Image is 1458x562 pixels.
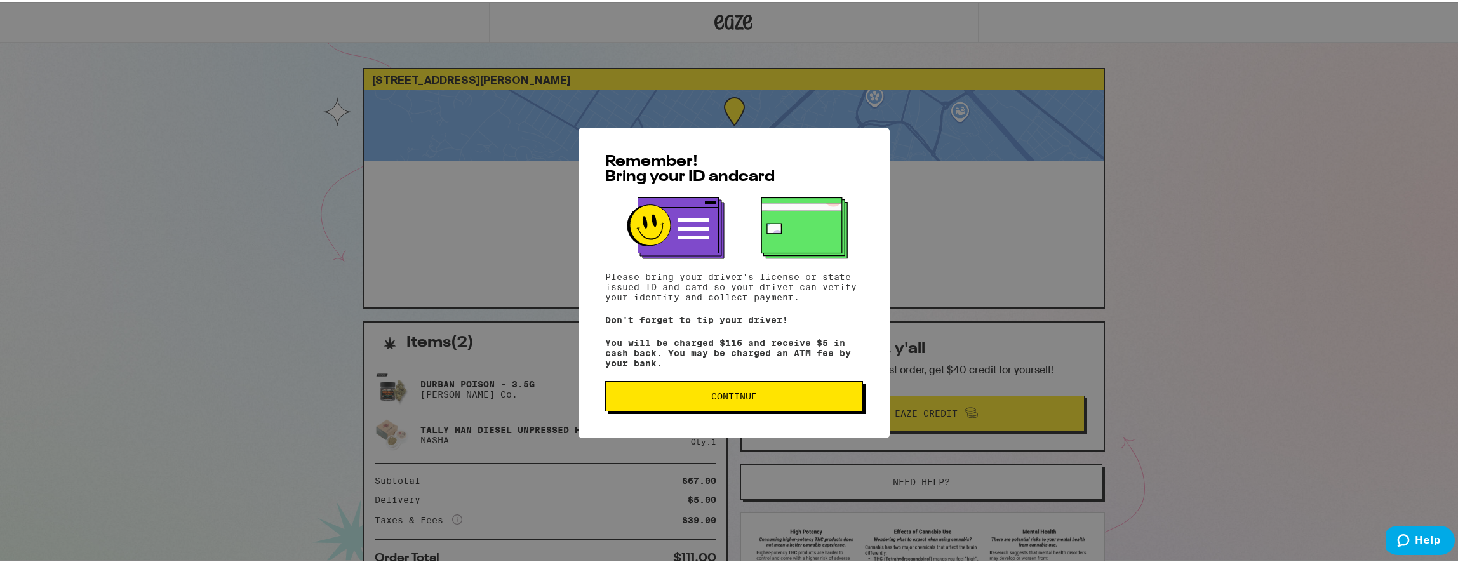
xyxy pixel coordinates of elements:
span: Continue [711,390,757,399]
p: Don't forget to tip your driver! [605,313,863,323]
button: Continue [605,379,863,410]
p: You will be charged $116 and receive $5 in cash back. You may be charged an ATM fee by your bank. [605,336,863,366]
p: Please bring your driver's license or state issued ID and card so your driver can verify your ide... [605,270,863,300]
iframe: Opens a widget where you can find more information [1386,524,1455,556]
span: Remember! Bring your ID and card [605,152,775,183]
